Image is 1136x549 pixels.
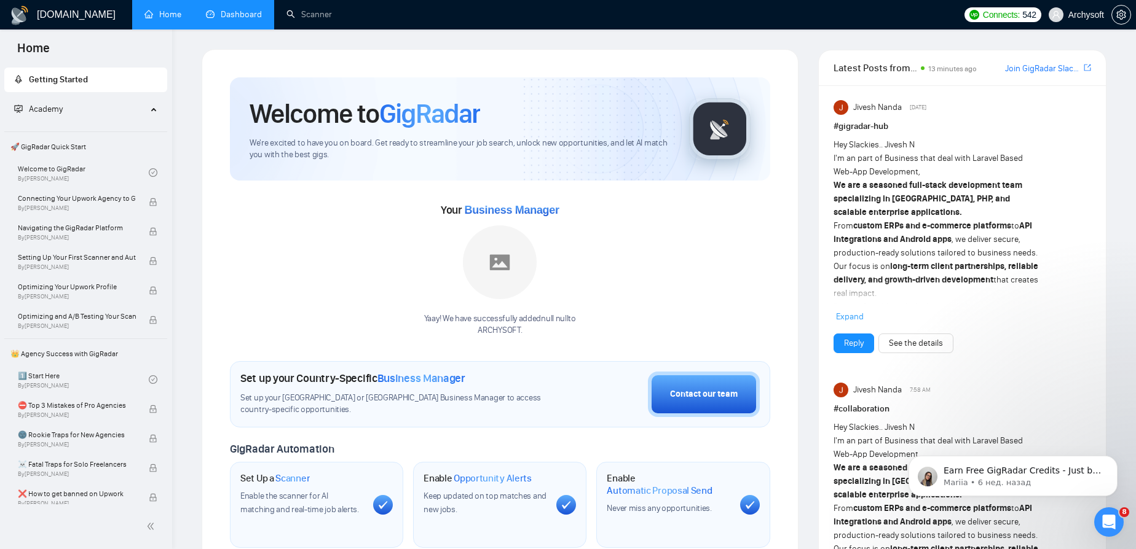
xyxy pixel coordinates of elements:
[1084,62,1091,74] a: export
[834,333,874,353] button: Reply
[18,192,136,204] span: Connecting Your Upwork Agency to GigRadar
[6,341,166,366] span: 👑 Agency Success with GigRadar
[424,325,576,337] p: ARCHYSOFT .
[18,500,136,507] span: By [PERSON_NAME]
[18,263,136,271] span: By [PERSON_NAME]
[275,472,310,485] span: Scanner
[844,337,864,350] a: Reply
[18,488,136,500] span: ❌ How to get banned on Upwork
[149,316,157,324] span: lock
[18,204,136,212] span: By [PERSON_NAME]
[240,392,552,416] span: Set up your [GEOGRAPHIC_DATA] or [GEOGRAPHIC_DATA] Business Manager to access country-specific op...
[878,333,953,353] button: See the details
[18,366,149,393] a: 1️⃣ Start HereBy[PERSON_NAME]
[18,310,136,322] span: Optimizing and A/B Testing Your Scanner for Better Results
[4,68,167,92] li: Getting Started
[464,204,559,216] span: Business Manager
[834,402,1091,416] h1: # collaboration
[1005,62,1081,76] a: Join GigRadar Slack Community
[149,375,157,384] span: check-circle
[853,503,1011,513] strong: custom ERPs and e-commerce platforms
[7,39,60,65] span: Home
[18,458,136,470] span: ☠️ Fatal Traps for Solo Freelancers
[834,383,848,397] img: Jivesh Nanda
[424,491,546,515] span: Keep updated on top matches and new jobs.
[834,100,848,115] img: Jivesh Nanda
[29,74,88,85] span: Getting Started
[149,286,157,295] span: lock
[853,101,902,114] span: Jivesh Nanda
[463,225,537,299] img: placeholder.png
[240,372,465,385] h1: Set up your Country-Specific
[1052,10,1060,19] span: user
[14,75,23,84] span: rocket
[149,434,157,443] span: lock
[670,387,738,401] div: Contact our team
[834,261,1038,285] strong: long-term client partnerships, reliable delivery, and growth-driven development
[18,251,136,263] span: Setting Up Your First Scanner and Auto-Bidder
[853,220,1011,231] strong: custom ERPs and e-commerce platforms
[18,411,136,419] span: By [PERSON_NAME]
[607,485,712,497] span: Automatic Proposal Send
[149,168,157,177] span: check-circle
[607,503,711,513] span: Never miss any opportunities.
[1094,507,1124,537] iframe: Intercom live chat
[969,10,979,20] img: upwork-logo.png
[18,470,136,478] span: By [PERSON_NAME]
[149,464,157,472] span: lock
[1112,10,1130,20] span: setting
[230,442,334,456] span: GigRadar Automation
[983,8,1020,21] span: Connects:
[286,9,332,20] a: searchScanner
[53,36,212,338] span: Earn Free GigRadar Credits - Just by Sharing Your Story! 💬 Want more credits for sending proposal...
[834,60,918,76] span: Latest Posts from the GigRadar Community
[206,9,262,20] a: dashboardDashboard
[14,104,23,113] span: fund-projection-screen
[18,322,136,330] span: By [PERSON_NAME]
[379,97,480,130] span: GigRadar
[910,102,926,113] span: [DATE]
[1084,63,1091,72] span: export
[18,441,136,448] span: By [PERSON_NAME]
[1022,8,1036,21] span: 542
[14,104,63,114] span: Academy
[6,134,166,159] span: 🚀 GigRadar Quick Start
[1111,5,1131,25] button: setting
[424,313,576,337] div: Yaay! We have successfully added null null to
[53,47,212,58] p: Message from Mariia, sent 6 нед. назад
[149,405,157,413] span: lock
[648,372,760,417] button: Contact our team
[144,9,181,20] a: homeHome
[834,180,1022,217] strong: We are a seasoned full-stack development team specializing in [GEOGRAPHIC_DATA], PHP, and scalabl...
[834,138,1039,395] div: Hey Slackies.. Jivesh N I'm an part of Business that deal with Laravel Based Web-App Development,...
[149,257,157,265] span: lock
[889,337,943,350] a: See the details
[240,491,359,515] span: Enable the scanner for AI matching and real-time job alerts.
[149,198,157,206] span: lock
[18,159,149,186] a: Welcome to GigRadarBy[PERSON_NAME]
[250,138,669,161] span: We're excited to have you on board. Get ready to streamline your job search, unlock new opportuni...
[834,120,1091,133] h1: # gigradar-hub
[441,203,559,217] span: Your
[853,383,902,397] span: Jivesh Nanda
[250,97,480,130] h1: Welcome to
[149,493,157,502] span: lock
[18,399,136,411] span: ⛔ Top 3 Mistakes of Pro Agencies
[10,6,30,25] img: logo
[377,372,465,385] span: Business Manager
[910,384,931,395] span: 7:58 AM
[689,98,751,160] img: gigradar-logo.png
[928,64,977,73] span: 13 minutes ago
[836,311,864,322] span: Expand
[18,222,136,234] span: Navigating the GigRadar Platform
[454,472,532,485] span: Opportunity Alerts
[424,472,532,485] h1: Enable
[1111,10,1131,20] a: setting
[18,429,136,441] span: 🌚 Rookie Traps for New Agencies
[146,520,159,532] span: double-left
[1119,507,1129,517] span: 8
[18,281,136,293] span: Optimizing Your Upwork Profile
[240,472,310,485] h1: Set Up a
[18,234,136,241] span: By [PERSON_NAME]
